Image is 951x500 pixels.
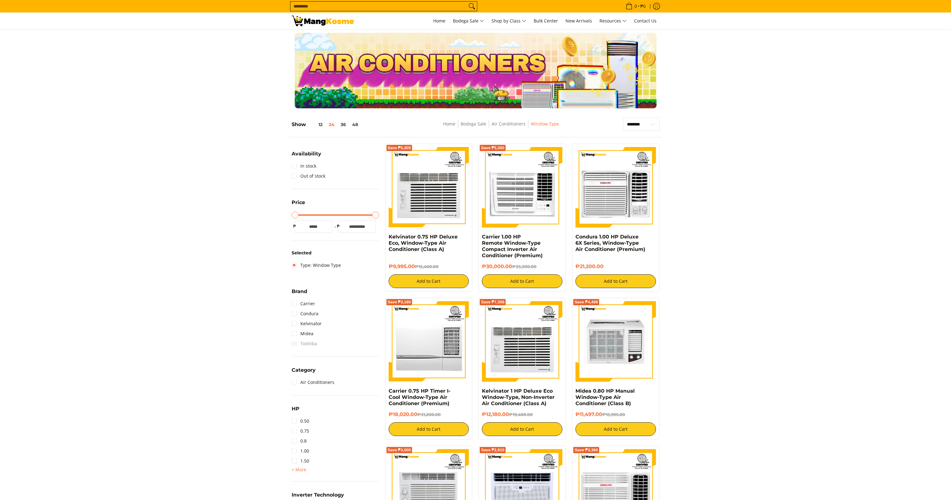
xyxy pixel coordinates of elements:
[349,122,361,127] button: 48
[292,406,299,411] span: HP
[482,422,562,436] button: Add to Cart
[292,299,315,309] a: Carrier
[509,412,533,417] del: ₱19,488.00
[388,146,411,150] span: Save ₱5,405
[292,426,309,436] a: 0.75
[430,12,449,29] a: Home
[481,300,504,304] span: Save ₱7,308
[481,448,504,452] span: Save ₱2,910
[292,289,307,299] summary: Open
[389,411,469,418] h6: ₱18,020.00
[575,422,656,436] button: Add to Cart
[389,263,469,270] h6: ₱9,995.00
[292,16,354,26] img: Bodega Sale Aircon l Mang Kosme: Home Appliances Warehouse Sale Window Type
[292,446,309,456] a: 1.00
[292,151,321,161] summary: Open
[482,274,562,288] button: Add to Cart
[575,448,598,452] span: Save ₱3,360
[292,260,341,270] a: Type: Window Type
[389,234,458,252] a: Kelvinator 0.75 HP Deluxe Eco, Window-Type Air Conditioner (Class A)
[292,171,325,181] a: Out of stock
[292,223,298,229] span: ₱
[389,422,469,436] button: Add to Cart
[482,234,543,258] a: Carrier 1.00 HP Remote Window-Type Compact Inverter Air Conditioner (Premium)
[389,274,469,288] button: Add to Cart
[443,121,455,127] a: Home
[292,339,317,349] span: Toshiba
[360,12,660,29] nav: Main Menu
[400,120,602,134] nav: Breadcrumbs
[417,412,441,417] del: ₱21,200.00
[575,300,598,304] span: Save ₱4,498
[337,122,349,127] button: 36
[450,12,487,29] a: Bodega Sale
[292,161,316,171] a: In stock
[492,121,526,127] a: Air Conditioners
[534,18,558,24] span: Bulk Center
[292,436,307,446] a: 0.8
[575,263,656,270] h6: ₱21,200.00
[531,120,559,128] span: Window Type
[388,448,411,452] span: Save ₱3,000
[292,406,299,416] summary: Open
[634,18,657,24] span: Contact Us
[633,4,638,8] span: 0
[292,466,306,473] summary: Open
[292,319,322,329] a: Kelvinator
[292,200,305,205] span: Price
[292,416,309,426] a: 0.50
[599,17,627,25] span: Resources
[575,147,656,228] img: Condura 1.00 HP Deluxe 6X Series, Window-Type Air Conditioner (Premium)
[562,12,595,29] a: New Arrivals
[292,368,316,373] span: Category
[467,2,477,11] button: Search
[306,122,326,127] button: 12
[292,250,379,256] h6: Selected
[482,263,562,270] h6: ₱30,000.00
[292,200,305,210] summary: Open
[575,274,656,288] button: Add to Cart
[575,388,635,406] a: Midea 0.80 HP Manual Window-Type Air Conditioner (Class B)
[482,301,562,382] img: Kelvinator 1 HP Deluxe Eco Window-Type, Non-Inverter Air Conditioner (Class A)
[292,377,334,387] a: Air Conditioners
[492,17,526,25] span: Shop by Class
[639,4,647,8] span: ₱0
[575,301,656,382] img: Midea 0.80 HP Manual Window-Type Air Conditioner (Class B)
[512,264,536,269] del: ₱35,300.00
[575,411,656,418] h6: ₱11,497.00
[292,368,316,377] summary: Open
[292,329,313,339] a: Midea
[335,223,342,229] span: ₱
[388,300,411,304] span: Save ₱3,180
[292,151,321,156] span: Availability
[531,12,561,29] a: Bulk Center
[292,121,361,128] h5: Show
[482,388,555,406] a: Kelvinator 1 HP Deluxe Eco Window-Type, Non-Inverter Air Conditioner (Class A)
[326,122,337,127] button: 24
[389,301,469,382] img: Carrier 0.75 HP Timer I-Cool Window-Type Air Conditioner (Premium)
[631,12,660,29] a: Contact Us
[292,456,309,466] a: 1.50
[292,467,306,472] span: + More
[415,264,439,269] del: ₱15,400.00
[482,147,562,228] img: Carrier 1.00 HP Remote Window-Type Compact Inverter Air Conditioner (Premium)
[481,146,504,150] span: Save ₱5,300
[482,411,562,418] h6: ₱12,180.00
[292,289,307,294] span: Brand
[461,121,486,127] a: Bodega Sale
[565,18,592,24] span: New Arrivals
[624,3,648,10] span: •
[292,493,344,498] span: Inverter Technology
[433,18,445,24] span: Home
[602,412,625,417] del: ₱15,995.00
[488,12,529,29] a: Shop by Class
[389,388,450,406] a: Carrier 0.75 HP Timer I-Cool Window-Type Air Conditioner (Premium)
[292,309,318,319] a: Condura
[453,17,484,25] span: Bodega Sale
[596,12,630,29] a: Resources
[575,234,645,252] a: Condura 1.00 HP Deluxe 6X Series, Window-Type Air Conditioner (Premium)
[389,147,469,228] img: Kelvinator 0.75 HP Deluxe Eco, Window-Type Air Conditioner (Class A)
